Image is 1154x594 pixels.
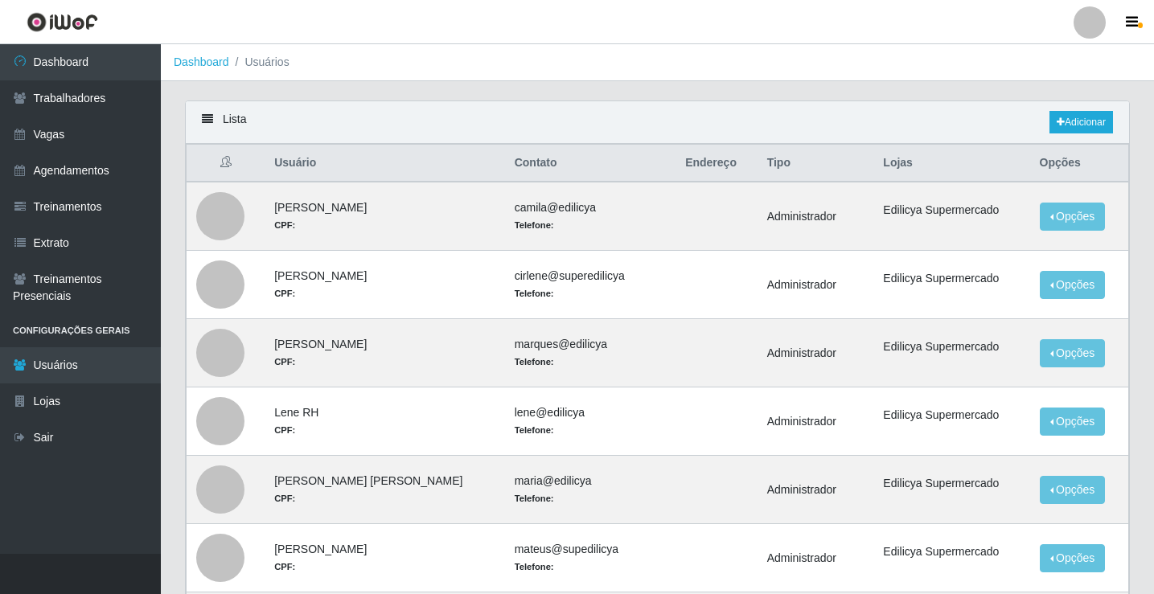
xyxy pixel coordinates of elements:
[883,407,1020,424] li: Edilicya Supermercado
[758,387,874,456] td: Administrador
[758,251,874,319] td: Administrador
[265,524,505,592] td: [PERSON_NAME]
[1030,145,1129,182] th: Opções
[1040,476,1106,504] button: Opções
[883,202,1020,219] li: Edilicya Supermercado
[505,251,676,319] td: cirlene@superedilicya
[265,387,505,456] td: Lene RH
[1040,544,1106,572] button: Opções
[515,289,554,298] strong: Telefone:
[505,387,676,456] td: lene@edilicya
[505,182,676,251] td: camila@edilicya
[1040,408,1106,436] button: Opções
[873,145,1029,182] th: Lojas
[758,182,874,251] td: Administrador
[515,220,554,230] strong: Telefone:
[265,145,505,182] th: Usuário
[883,543,1020,560] li: Edilicya Supermercado
[229,54,290,71] li: Usuários
[515,562,554,571] strong: Telefone:
[758,319,874,387] td: Administrador
[1040,203,1106,231] button: Opções
[676,145,758,182] th: Endereço
[265,182,505,251] td: [PERSON_NAME]
[505,145,676,182] th: Contato
[274,357,295,367] strong: CPF:
[505,319,676,387] td: marques@edilicya
[883,338,1020,355] li: Edilicya Supermercado
[274,562,295,571] strong: CPF:
[515,425,554,435] strong: Telefone:
[186,101,1129,144] div: Lista
[265,319,505,387] td: [PERSON_NAME]
[1049,111,1113,133] a: Adicionar
[27,12,98,32] img: CoreUI Logo
[758,145,874,182] th: Tipo
[265,456,505,524] td: [PERSON_NAME] [PERSON_NAME]
[1040,339,1106,367] button: Opções
[174,55,229,68] a: Dashboard
[515,357,554,367] strong: Telefone:
[505,524,676,592] td: mateus@supedilicya
[265,251,505,319] td: [PERSON_NAME]
[758,456,874,524] td: Administrador
[274,289,295,298] strong: CPF:
[1040,271,1106,299] button: Opções
[758,524,874,592] td: Administrador
[883,475,1020,492] li: Edilicya Supermercado
[505,456,676,524] td: maria@edilicya
[515,494,554,503] strong: Telefone:
[161,44,1154,81] nav: breadcrumb
[274,494,295,503] strong: CPF:
[274,220,295,230] strong: CPF:
[274,425,295,435] strong: CPF:
[883,270,1020,287] li: Edilicya Supermercado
